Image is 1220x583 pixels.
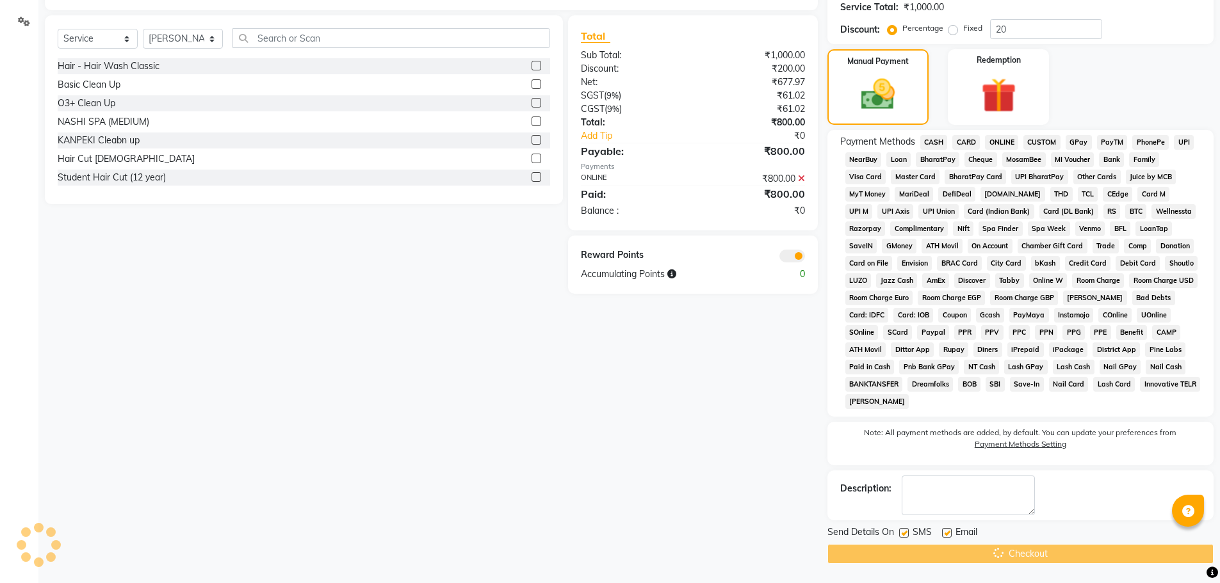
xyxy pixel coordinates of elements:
div: ₹1,000.00 [693,49,815,62]
div: ( ) [571,89,693,102]
span: Room Charge EGP [918,291,985,305]
span: Complimentary [890,221,948,236]
span: LUZO [845,273,872,288]
span: UPI Union [918,204,959,219]
span: MI Voucher [1051,152,1094,167]
span: PPV [981,325,1004,340]
span: Online W [1029,273,1068,288]
span: Venmo [1075,221,1105,236]
span: Loan [886,152,911,167]
span: PPN [1035,325,1057,340]
span: Family [1129,152,1159,167]
span: Instamojo [1054,308,1094,323]
span: Nail Card [1049,377,1089,392]
span: PayTM [1097,135,1128,150]
span: Dreamfolks [907,377,953,392]
span: UPI Axis [877,204,913,219]
span: Wellnessta [1151,204,1196,219]
div: Hair Cut [DEMOGRAPHIC_DATA] [58,152,195,166]
span: CGST [581,103,605,115]
span: MosamBee [1002,152,1046,167]
label: Redemption [977,54,1021,66]
span: City Card [987,256,1026,271]
div: ₹0 [713,129,815,143]
span: Email [956,525,977,541]
span: Razorpay [845,221,886,236]
span: Cheque [964,152,997,167]
span: Card: IDFC [845,308,889,323]
span: Card: IOB [893,308,933,323]
span: ATH Movil [845,342,886,357]
img: _gift.svg [970,74,1027,117]
span: Trade [1093,239,1119,253]
span: Visa Card [845,170,886,184]
span: Shoutlo [1165,256,1198,271]
span: Nail GPay [1100,360,1141,374]
div: Service Total: [840,1,899,14]
span: Room Charge GBP [990,291,1058,305]
span: Total [581,29,610,43]
span: Card (DL Bank) [1039,204,1098,219]
span: On Account [968,239,1013,253]
span: Lash Card [1093,377,1135,392]
span: CAMP [1152,325,1180,340]
span: BharatPay Card [945,170,1006,184]
span: CARD [952,135,980,150]
span: Debit Card [1116,256,1160,271]
span: Master Card [891,170,939,184]
span: Lash GPay [1004,360,1048,374]
span: Juice by MCB [1126,170,1176,184]
span: UPI M [845,204,873,219]
span: Envision [897,256,932,271]
div: Basic Clean Up [58,78,120,92]
span: SOnline [845,325,879,340]
span: Card on File [845,256,893,271]
span: Credit Card [1065,256,1111,271]
span: MariDeal [895,187,933,202]
span: GMoney [882,239,916,253]
span: PPC [1009,325,1030,340]
span: UOnline [1137,308,1171,323]
span: 9% [607,104,619,114]
div: ₹800.00 [693,116,815,129]
label: Manual Payment [847,56,909,67]
span: Benefit [1116,325,1148,340]
span: Nift [953,221,973,236]
div: ₹800.00 [693,143,815,159]
span: THD [1050,187,1073,202]
div: Student Hair Cut (12 year) [58,171,166,184]
span: Dittor App [891,342,934,357]
span: iPackage [1049,342,1088,357]
span: BharatPay [916,152,959,167]
span: Discover [954,273,990,288]
span: PPR [954,325,976,340]
span: Spa Week [1028,221,1070,236]
a: Add Tip [571,129,713,143]
span: PayMaya [1009,308,1049,323]
span: LoanTap [1135,221,1172,236]
div: NASHI SPA (MEDIUM) [58,115,149,129]
span: Nail Cash [1146,360,1185,374]
span: Card M [1137,187,1169,202]
span: BOB [958,377,980,392]
span: BFL [1110,221,1130,236]
span: Gcash [976,308,1004,323]
label: Percentage [902,22,943,34]
span: Send Details On [827,525,894,541]
div: Sub Total: [571,49,693,62]
span: Save-In [1010,377,1044,392]
span: Innovative TELR [1140,377,1200,392]
span: Chamber Gift Card [1018,239,1087,253]
span: BRAC Card [937,256,982,271]
span: Tabby [995,273,1024,288]
div: ₹200.00 [693,62,815,76]
label: Note: All payment methods are added, by default. You can update your preferences from [840,427,1201,455]
span: Paid in Cash [845,360,895,374]
span: DefiDeal [938,187,975,202]
span: [PERSON_NAME] [845,394,909,409]
span: SBI [986,377,1005,392]
span: Diners [973,342,1002,357]
span: AmEx [922,273,949,288]
div: ₹61.02 [693,89,815,102]
span: UPI BharatPay [1011,170,1068,184]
